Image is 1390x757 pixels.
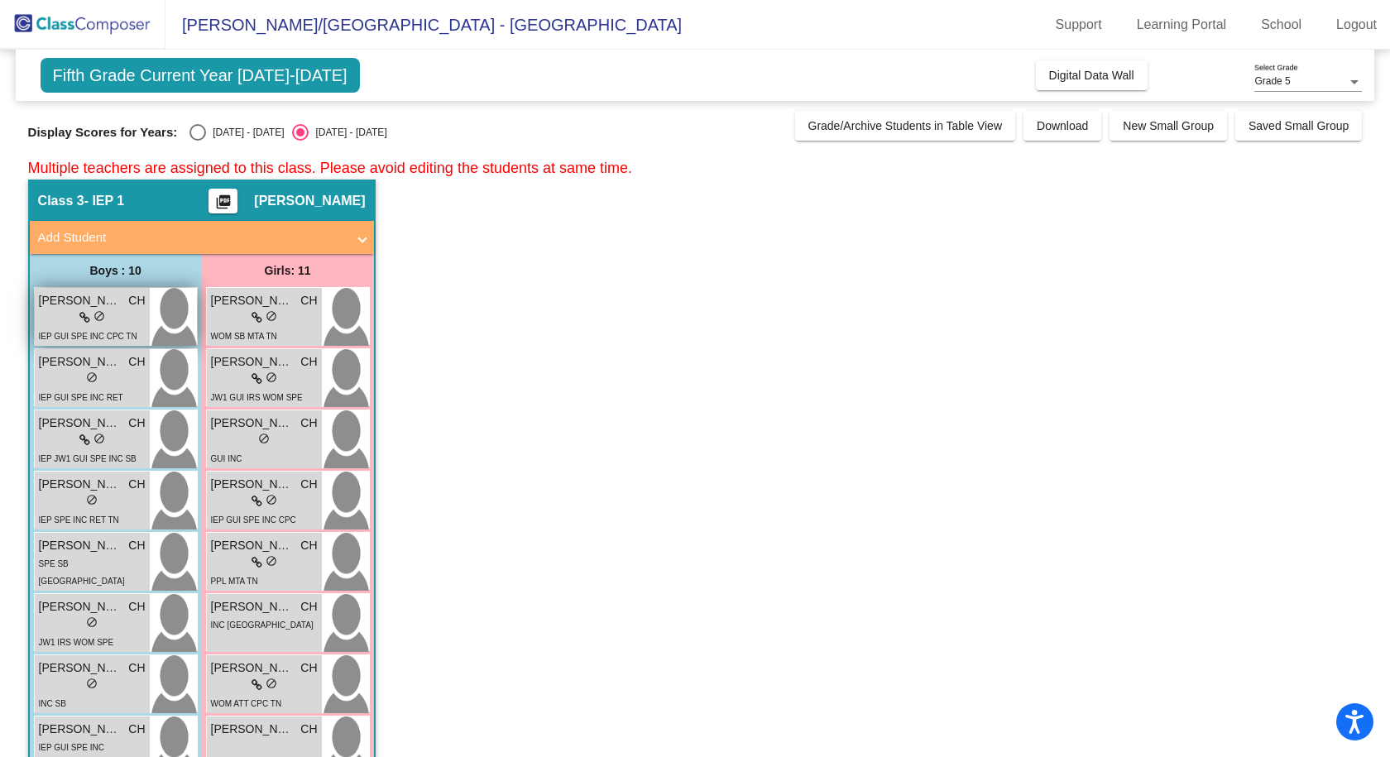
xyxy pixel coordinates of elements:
[39,638,114,647] span: JW1 IRS WOM SPE
[266,371,277,383] span: do_not_disturb_alt
[266,678,277,689] span: do_not_disturb_alt
[39,721,122,738] span: [PERSON_NAME]
[128,537,145,554] span: CH
[1042,12,1115,38] a: Support
[202,254,374,287] div: Girls: 11
[211,292,294,309] span: [PERSON_NAME]
[208,189,237,213] button: Print Students Details
[1049,69,1134,82] span: Digital Data Wall
[1036,60,1148,90] button: Digital Data Wall
[300,292,317,309] span: CH
[266,555,277,567] span: do_not_disturb_alt
[39,332,137,341] span: IEP GUI SPE INC CPC TN
[211,620,314,630] span: INC [GEOGRAPHIC_DATA]
[211,659,294,677] span: [PERSON_NAME]
[211,332,277,341] span: WOM SB MTA TN
[211,699,282,708] span: WOM ATT CPC TN
[1248,12,1315,38] a: School
[39,743,104,752] span: IEP GUI SPE INC
[211,577,258,586] span: PPL MTA TN
[86,494,98,505] span: do_not_disturb_alt
[86,678,98,689] span: do_not_disturb_alt
[808,119,1003,132] span: Grade/Archive Students in Table View
[28,125,178,140] span: Display Scores for Years:
[211,537,294,554] span: [PERSON_NAME]
[28,160,632,176] span: Multiple teachers are assigned to this class. Please avoid editing the students at same time.
[39,393,123,402] span: IEP GUI SPE INC RET
[1235,111,1362,141] button: Saved Small Group
[38,228,346,247] mat-panel-title: Add Student
[206,125,284,140] div: [DATE] - [DATE]
[39,559,125,586] span: SPE SB [GEOGRAPHIC_DATA]
[39,515,119,525] span: IEP SPE INC RET TN
[211,454,242,463] span: GUI INC
[39,292,122,309] span: [PERSON_NAME]
[39,659,122,677] span: [PERSON_NAME]
[300,414,317,432] span: CH
[86,616,98,628] span: do_not_disturb_alt
[39,414,122,432] span: [PERSON_NAME] [PERSON_NAME]
[1023,111,1101,141] button: Download
[211,515,296,525] span: IEP GUI SPE INC CPC
[300,476,317,493] span: CH
[254,193,365,209] span: [PERSON_NAME]
[211,598,294,616] span: [PERSON_NAME]
[39,353,122,371] span: [PERSON_NAME]
[128,414,145,432] span: CH
[300,659,317,677] span: CH
[128,353,145,371] span: CH
[30,254,202,287] div: Boys : 10
[39,699,66,708] span: INC SB
[211,721,294,738] span: [PERSON_NAME]
[165,12,682,38] span: [PERSON_NAME]/[GEOGRAPHIC_DATA] - [GEOGRAPHIC_DATA]
[300,537,317,554] span: CH
[300,598,317,616] span: CH
[39,598,122,616] span: [PERSON_NAME]
[128,598,145,616] span: CH
[266,310,277,322] span: do_not_disturb_alt
[39,537,122,554] span: [PERSON_NAME]
[128,292,145,309] span: CH
[128,721,145,738] span: CH
[1037,119,1088,132] span: Download
[1254,75,1290,87] span: Grade 5
[128,476,145,493] span: CH
[39,476,122,493] span: [PERSON_NAME] [PERSON_NAME]
[211,414,294,432] span: [PERSON_NAME]
[211,393,303,419] span: JW1 GUI IRS WOM SPE [GEOGRAPHIC_DATA]
[211,476,294,493] span: [PERSON_NAME]
[189,124,386,141] mat-radio-group: Select an option
[128,659,145,677] span: CH
[300,353,317,371] span: CH
[309,125,386,140] div: [DATE] - [DATE]
[266,494,277,505] span: do_not_disturb_alt
[1323,12,1390,38] a: Logout
[41,58,360,93] span: Fifth Grade Current Year [DATE]-[DATE]
[30,221,374,254] mat-expansion-panel-header: Add Student
[93,433,105,444] span: do_not_disturb_alt
[39,454,137,481] span: IEP JW1 GUI SPE INC SB TN
[93,310,105,322] span: do_not_disturb_alt
[1123,119,1214,132] span: New Small Group
[1124,12,1240,38] a: Learning Portal
[213,194,233,217] mat-icon: picture_as_pdf
[795,111,1016,141] button: Grade/Archive Students in Table View
[300,721,317,738] span: CH
[84,193,125,209] span: - IEP 1
[211,353,294,371] span: [PERSON_NAME]
[38,193,84,209] span: Class 3
[1110,111,1227,141] button: New Small Group
[1249,119,1349,132] span: Saved Small Group
[86,371,98,383] span: do_not_disturb_alt
[258,433,270,444] span: do_not_disturb_alt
